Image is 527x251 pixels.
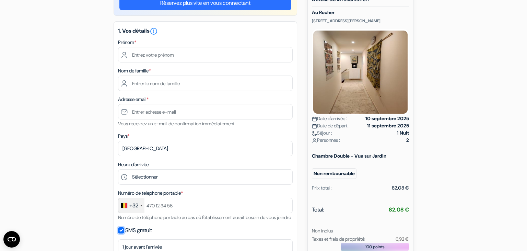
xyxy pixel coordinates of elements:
i: error_outline [150,27,158,35]
span: Séjour : [312,129,332,137]
a: error_outline [150,27,158,34]
small: Numéro de téléphone portable au cas où l'établissement aurait besoin de vous joindre [118,214,291,220]
img: calendar.svg [312,124,317,129]
label: Nom de famille [118,67,151,75]
strong: 82,08 € [389,206,409,213]
div: Prix total : [312,184,332,192]
div: Belgium (België): +32 [118,198,144,213]
small: Vous recevrez un e-mail de confirmation immédiatement [118,121,235,127]
img: calendar.svg [312,116,317,122]
b: Chambre Double - Vue sur Jardin [312,153,386,159]
input: 470 12 34 56 [118,198,293,213]
label: Adresse email [118,96,149,103]
label: Prénom [118,39,136,46]
img: user_icon.svg [312,138,317,143]
img: moon.svg [312,131,317,136]
h5: 1. Vos détails [118,27,293,35]
div: 82,08 € [392,184,409,192]
input: Entrer le nom de famille [118,76,293,91]
span: Personnes : [312,137,340,144]
small: 6,92 € [396,236,409,242]
strong: 10 septembre 2025 [365,115,409,122]
small: Taxes et frais de propriété: [312,236,365,242]
span: Total: [312,206,324,214]
span: 100 points [365,244,385,250]
button: Ouvrir le widget CMP [3,231,20,248]
span: Date d'arrivée : [312,115,347,122]
label: Pays [118,133,129,140]
input: Entrez votre prénom [118,47,293,62]
p: [STREET_ADDRESS][PERSON_NAME] [312,18,409,24]
span: Date de départ : [312,122,350,129]
input: Entrer adresse e-mail [118,104,293,119]
label: SMS gratuit [125,226,152,235]
strong: 11 septembre 2025 [367,122,409,129]
div: +32 [129,202,138,210]
label: Heure d'arrivée [118,161,149,168]
small: Non remboursable [312,168,356,179]
strong: 2 [406,137,409,144]
h5: Au Rocher [312,10,409,15]
small: Non inclus [312,228,333,234]
strong: 1 Nuit [397,129,409,137]
label: Numéro de telephone portable [118,190,183,197]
